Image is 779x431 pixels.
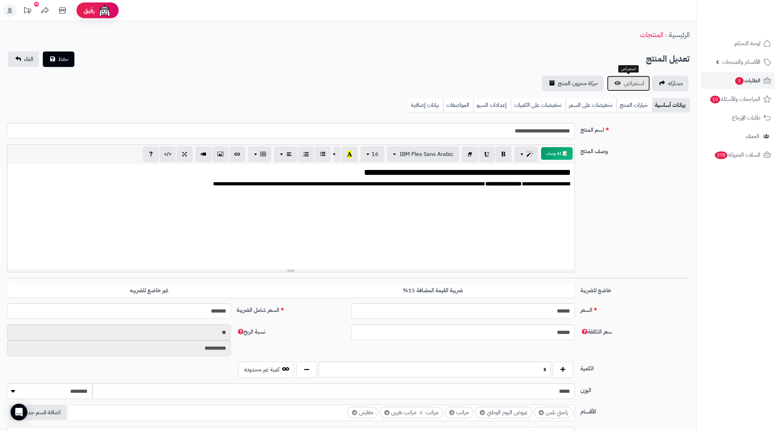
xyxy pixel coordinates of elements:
button: 16 [360,146,384,162]
span: × [384,410,389,415]
span: 3 [735,77,744,85]
span: لوحة التحكم [734,39,760,48]
label: غير خاضع للضريبه [7,283,291,298]
a: خيارات المنتج [617,98,652,112]
a: مشاركه [652,76,688,91]
span: نسبة الربح [237,328,265,336]
span: حركة مخزون المنتج [558,79,598,88]
label: اسم المنتج [578,123,692,134]
button: 📝 AI وصف [541,147,573,160]
span: الغاء [24,55,33,63]
span: × [539,410,544,415]
a: بيانات أساسية [652,98,690,112]
a: طلبات الإرجاع [701,109,775,126]
a: تخفيضات على الكميات [511,98,566,112]
a: السلات المتروكة378 [701,146,775,163]
a: تحديثات المنصة [19,4,36,19]
a: المنتجات [640,29,663,40]
span: طلبات الإرجاع [732,113,760,123]
button: IBM Plex Sans Arabic [387,146,459,162]
label: وصف المنتج [578,144,692,156]
label: خاضع للضريبة [578,283,692,295]
a: تخفيضات على السعر [566,98,617,112]
a: الغاء [8,52,39,67]
span: سعر التكلفة [580,328,612,336]
span: الطلبات [734,76,760,85]
div: Open Intercom Messenger [11,404,27,420]
span: حفظ [58,55,69,63]
li: مراتب > مراتب نفرين [380,407,443,418]
span: 10 [710,96,720,103]
span: 16 [372,150,379,158]
div: استعراض [618,65,639,73]
span: IBM Plex Sans Arabic [400,150,453,158]
span: الأقسام والمنتجات [722,57,760,67]
a: المراجعات والأسئلة10 [701,91,775,108]
a: حركة مخزون المنتج [542,76,604,91]
span: السلات المتروكة [714,150,760,160]
span: × [449,410,454,415]
a: بيانات إضافية [408,98,443,112]
a: استعراض [607,76,650,91]
label: السعر [578,303,692,314]
label: ضريبة القيمة المضافة 15% [291,283,575,298]
span: استعراض [624,79,644,88]
li: مراتب [445,407,473,418]
a: المواصفات [443,98,473,112]
li: عروض اليوم الوطني [475,407,532,418]
li: مفارش [347,407,378,418]
a: الرئيسية [669,29,690,40]
a: لوحة التحكم [701,35,775,52]
span: × [352,410,357,415]
label: الوزن [578,383,692,395]
span: × [480,410,485,415]
label: الكمية [578,362,692,373]
label: السعر شامل الضريبة [234,303,348,314]
span: العملاء [746,131,759,141]
span: رفيق [84,6,95,15]
button: حفظ [43,52,74,67]
span: 378 [715,151,727,159]
label: الأقسام [578,405,692,416]
img: ai-face.png [98,4,112,18]
a: الطلبات3 [701,72,775,89]
div: 10 [34,2,39,7]
h2: تعديل المنتج [646,52,690,66]
a: العملاء [701,128,775,145]
li: راحتي بلس [534,407,573,418]
button: اضافة قسم جديد [9,405,66,420]
span: المراجعات والأسئلة [710,94,760,104]
a: إعدادات السيو [473,98,511,112]
span: مشاركه [668,79,683,88]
